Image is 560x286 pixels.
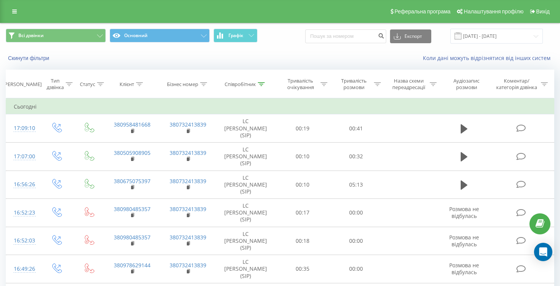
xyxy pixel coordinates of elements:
[449,205,479,219] span: Розмова не відбулась
[225,81,256,88] div: Співробітник
[114,121,151,128] a: 380958481668
[336,78,372,91] div: Тривалість розмови
[114,205,151,213] a: 380980485357
[329,171,383,199] td: 05:13
[14,205,32,220] div: 16:52:23
[283,78,319,91] div: Тривалість очікування
[3,81,42,88] div: [PERSON_NAME]
[216,227,276,255] td: LC [PERSON_NAME] (SIP)
[114,177,151,185] a: 380675075397
[14,177,32,192] div: 16:56:26
[445,78,488,91] div: Аудіозапис розмови
[276,199,329,227] td: 00:17
[329,255,383,283] td: 00:00
[214,29,257,42] button: Графік
[534,243,552,261] div: Open Intercom Messenger
[216,171,276,199] td: LC [PERSON_NAME] (SIP)
[14,149,32,164] div: 17:07:00
[170,205,206,213] a: 380732413839
[120,81,134,88] div: Клієнт
[114,234,151,241] a: 380980485357
[449,262,479,276] span: Розмова не відбулась
[536,8,550,15] span: Вихід
[170,234,206,241] a: 380732413839
[14,233,32,248] div: 16:52:03
[216,199,276,227] td: LC [PERSON_NAME] (SIP)
[329,227,383,255] td: 00:00
[276,227,329,255] td: 00:18
[329,142,383,171] td: 00:32
[170,177,206,185] a: 380732413839
[47,78,64,91] div: Тип дзвінка
[395,8,451,15] span: Реферальна програма
[14,121,32,136] div: 17:09:10
[390,78,428,91] div: Назва схеми переадресації
[494,78,539,91] div: Коментар/категорія дзвінка
[464,8,523,15] span: Налаштування профілю
[216,255,276,283] td: LC [PERSON_NAME] (SIP)
[276,142,329,171] td: 00:10
[110,29,210,42] button: Основний
[228,33,243,38] span: Графік
[329,114,383,143] td: 00:41
[216,142,276,171] td: LC [PERSON_NAME] (SIP)
[114,149,151,156] a: 380505908905
[276,114,329,143] td: 00:19
[423,54,554,62] a: Коли дані можуть відрізнятися вiд інших систем
[18,32,44,39] span: Всі дзвінки
[216,114,276,143] td: LC [PERSON_NAME] (SIP)
[276,171,329,199] td: 00:10
[170,262,206,269] a: 380732413839
[6,29,106,42] button: Всі дзвінки
[6,55,53,62] button: Скинути фільтри
[170,121,206,128] a: 380732413839
[6,99,554,114] td: Сьогодні
[276,255,329,283] td: 00:35
[80,81,95,88] div: Статус
[390,29,431,43] button: Експорт
[449,234,479,248] span: Розмова не відбулась
[170,149,206,156] a: 380732413839
[114,262,151,269] a: 380978629144
[167,81,198,88] div: Бізнес номер
[329,199,383,227] td: 00:00
[14,262,32,276] div: 16:49:26
[305,29,386,43] input: Пошук за номером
